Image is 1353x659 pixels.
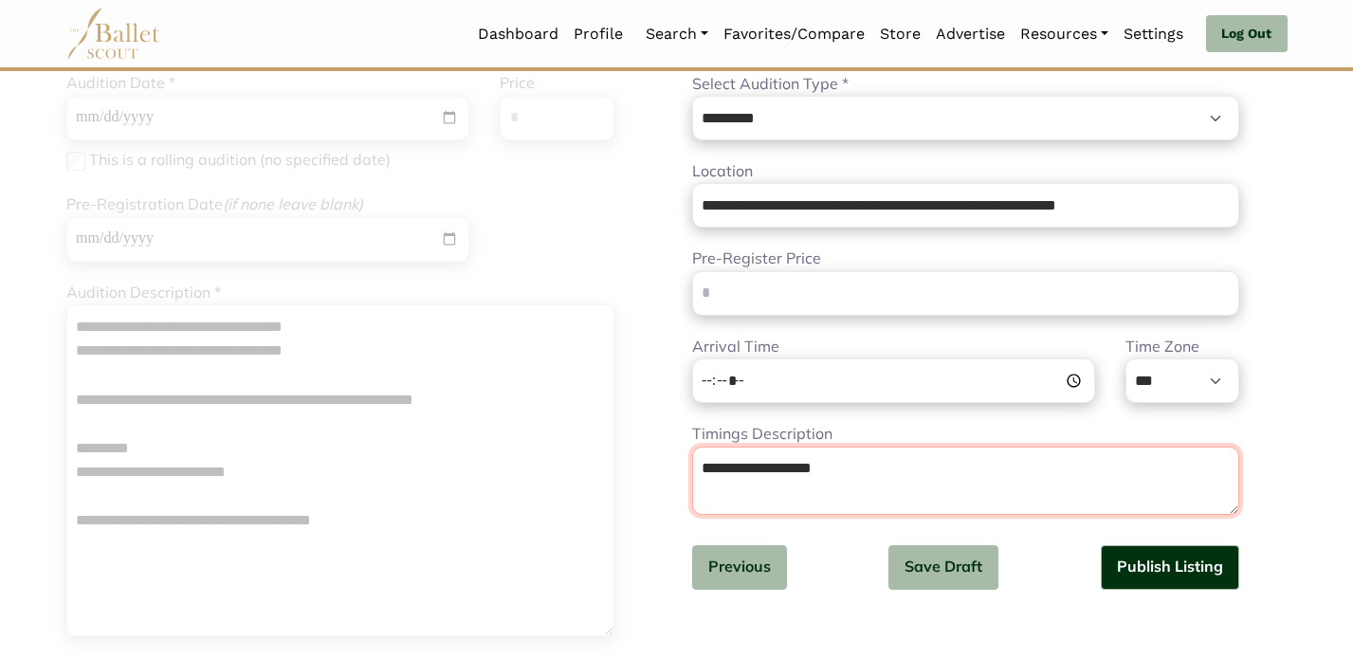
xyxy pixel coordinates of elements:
[872,14,928,54] a: Store
[692,247,821,271] label: Pre-Register Price
[638,14,716,54] a: Search
[888,545,998,590] button: Save Draft
[716,14,872,54] a: Favorites/Compare
[692,545,787,590] button: Previous
[928,14,1013,54] a: Advertise
[1013,14,1116,54] a: Resources
[1116,14,1191,54] a: Settings
[692,159,753,184] label: Location
[692,422,832,447] label: Timings Description
[566,14,631,54] a: Profile
[470,14,566,54] a: Dashboard
[1206,15,1287,53] a: Log Out
[692,72,849,97] label: Select Audition Type *
[1101,545,1239,590] button: Publish Listing
[692,335,779,359] label: Arrival Time
[1125,335,1199,359] label: Time Zone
